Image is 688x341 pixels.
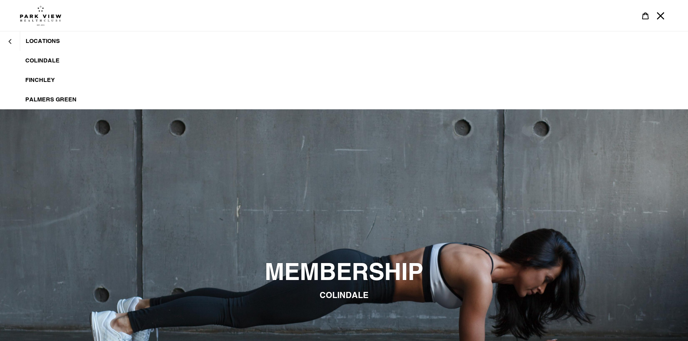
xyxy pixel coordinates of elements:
[320,290,368,300] span: COLINDALE
[20,5,61,26] img: Park view health clubs is a gym near you.
[26,38,60,45] span: LOCATIONS
[25,57,60,64] span: Colindale
[147,258,541,286] h2: MEMBERSHIP
[25,76,55,84] span: Finchley
[25,96,77,103] span: Palmers Green
[653,8,668,23] button: Menu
